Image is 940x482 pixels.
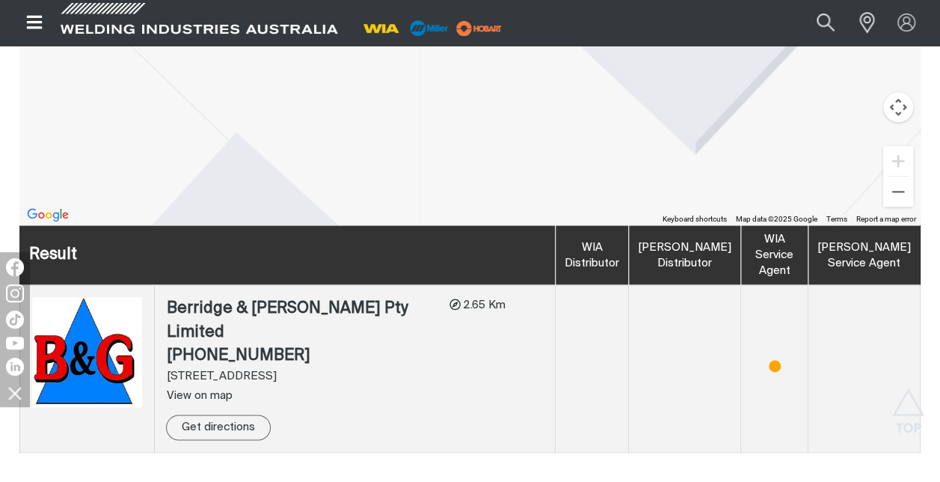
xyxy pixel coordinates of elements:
[452,22,506,34] a: miller
[23,205,73,225] img: Google
[6,358,24,376] img: LinkedIn
[826,215,847,223] a: Terms
[663,214,727,225] button: Keyboard shortcuts
[6,311,24,329] img: TikTok
[883,146,913,176] button: Zoom in
[167,344,437,368] div: [PHONE_NUMBER]
[808,225,921,285] th: [PERSON_NAME] Service Agent
[167,390,233,401] span: View on map
[6,337,24,350] img: YouTube
[452,17,506,40] img: miller
[556,225,629,285] th: WIA Distributor
[20,225,556,285] th: Result
[883,177,913,207] button: Zoom out
[23,205,73,225] a: Open this area in Google Maps (opens a new window)
[167,368,437,385] div: [STREET_ADDRESS]
[167,297,437,344] div: Berridge & [PERSON_NAME] Pty Limited
[166,415,271,441] a: Get directions
[800,6,851,40] button: Search products
[781,6,851,40] input: Product name or item number...
[736,215,817,223] span: Map data ©2025 Google
[461,299,506,311] span: 2.65 Km
[629,225,741,285] th: [PERSON_NAME] Distributor
[891,388,925,422] button: Scroll to top
[741,225,808,285] th: WIA Service Agent
[2,380,28,406] img: hide socials
[6,258,24,276] img: Facebook
[6,284,24,302] img: Instagram
[32,297,142,407] img: Berridge & Gallagher Pty Limited
[856,215,916,223] a: Report a map error
[883,92,913,122] button: Map camera controls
